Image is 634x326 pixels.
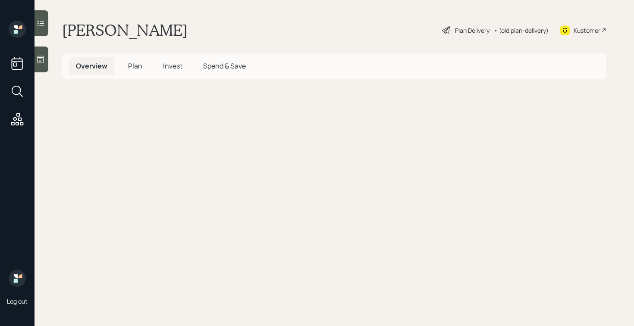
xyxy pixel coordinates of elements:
[163,61,182,71] span: Invest
[76,61,107,71] span: Overview
[9,270,26,287] img: retirable_logo.png
[128,61,142,71] span: Plan
[574,26,600,35] div: Kustomer
[455,26,490,35] div: Plan Delivery
[494,26,549,35] div: • (old plan-delivery)
[7,297,28,305] div: Log out
[203,61,246,71] span: Spend & Save
[62,21,188,40] h1: [PERSON_NAME]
